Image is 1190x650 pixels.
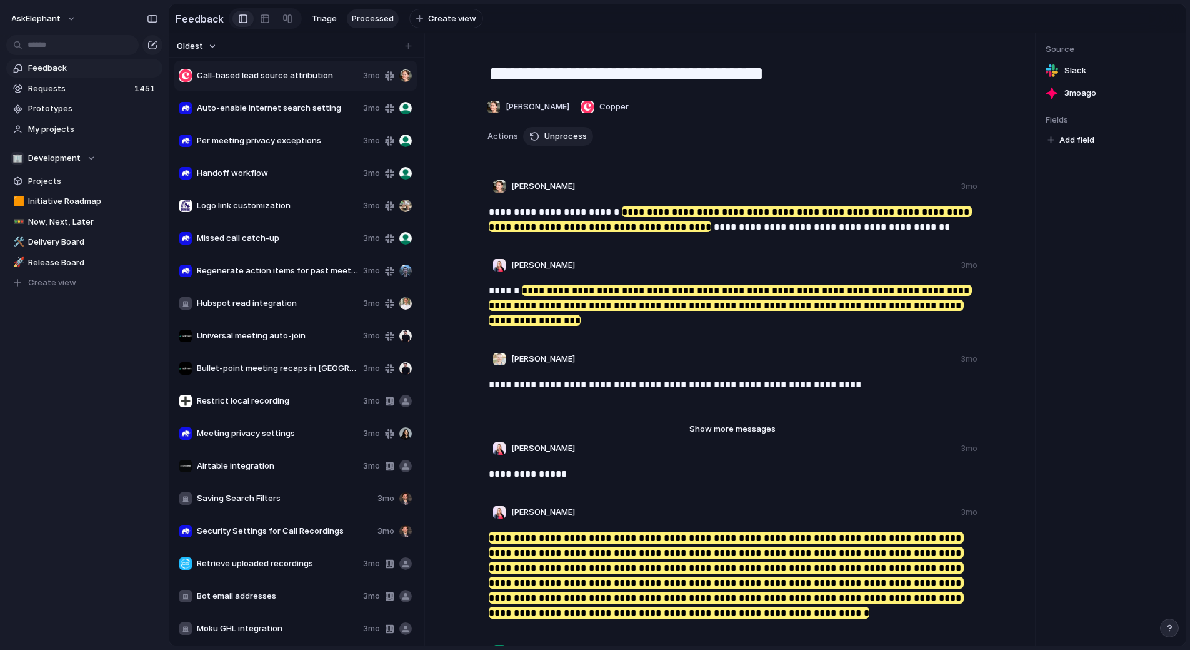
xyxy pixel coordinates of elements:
span: 3mo [363,427,380,440]
span: Now, Next, Later [28,216,158,228]
button: Show more messages [657,421,807,437]
div: 3mo [961,443,977,454]
div: 3mo [961,260,977,271]
span: Per meeting privacy exceptions [197,135,358,147]
span: Delivery Board [28,236,158,248]
a: Projects [6,172,162,191]
span: 3mo [377,525,394,537]
button: 🟧 [11,195,24,208]
span: Show more messages [689,423,776,435]
button: Create view [6,273,162,292]
button: 🚀 [11,256,24,269]
span: 3mo [363,102,380,114]
span: Fields [1046,114,1176,126]
span: Processed [352,13,394,25]
span: Saving Search Filters [197,492,372,505]
button: Unprocess [523,127,593,146]
button: Copper [577,97,632,117]
span: 3mo [363,232,380,245]
span: 3mo [363,395,380,407]
span: 3mo [363,330,380,342]
button: 🛠️ [11,236,24,248]
div: 3mo [961,181,977,192]
div: 🚀 [13,255,22,270]
span: 3mo [363,200,380,212]
span: Source [1046,43,1176,56]
span: My projects [28,123,158,136]
span: 3mo [363,590,380,602]
span: Slack [1064,64,1086,77]
span: 3mo [363,69,380,82]
a: 🟧Initiative Roadmap [6,192,162,211]
span: 3mo [363,265,380,277]
span: Call-based lead source attribution [197,69,358,82]
button: Oldest [175,38,219,54]
a: Requests1451 [6,79,162,98]
div: 🚥 [13,215,22,229]
span: Restrict local recording [197,395,358,407]
span: [PERSON_NAME] [511,442,575,455]
span: Meeting privacy settings [197,427,358,440]
span: 1451 [134,83,157,95]
span: Create view [28,277,76,289]
span: Bot email addresses [197,590,358,602]
span: Create view [428,13,476,25]
span: Regenerate action items for past meetings [197,265,358,277]
span: 3mo [363,557,380,570]
span: 3mo [363,297,380,310]
span: [PERSON_NAME] [506,101,569,113]
span: 3mo [363,362,380,375]
span: 3mo [363,135,380,147]
div: 🏢 [11,152,24,165]
span: Handoff workflow [197,167,358,180]
span: Logo link customization [197,200,358,212]
span: Feedback [28,62,158,74]
a: 🚀Release Board [6,253,162,272]
span: Prototypes [28,103,158,115]
span: AskElephant [11,13,61,25]
button: 🏢Development [6,149,162,168]
span: Add field [1059,134,1094,146]
span: Security Settings for Call Recordings [197,525,372,537]
div: 🟧 [13,195,22,209]
span: [PERSON_NAME] [511,353,575,365]
span: [PERSON_NAME] [511,259,575,272]
span: Development [28,152,81,165]
span: Bullet-point meeting recaps in [GEOGRAPHIC_DATA] [197,362,358,375]
span: [PERSON_NAME] [511,506,575,519]
button: 🚥 [11,216,24,228]
div: 3mo [961,353,977,365]
span: Projects [28,175,158,188]
div: 🛠️Delivery Board [6,233,162,251]
span: Retrieve uploaded recordings [197,557,358,570]
a: 🚥Now, Next, Later [6,213,162,231]
div: 🛠️ [13,235,22,250]
span: Unprocess [544,130,587,143]
span: Release Board [28,256,158,269]
span: Triage [312,13,337,25]
button: [PERSON_NAME] [484,97,572,117]
a: My projects [6,120,162,139]
span: Oldest [177,40,203,53]
a: Feedback [6,59,162,78]
span: 3mo [363,167,380,180]
span: Moku GHL integration [197,622,358,635]
span: Requests [28,83,131,95]
span: Universal meeting auto-join [197,330,358,342]
span: 3mo ago [1064,87,1096,99]
span: Initiative Roadmap [28,195,158,208]
span: Copper [599,101,629,113]
a: Slack [1046,62,1176,79]
span: Missed call catch-up [197,232,358,245]
a: Triage [307,9,342,28]
span: 3mo [363,622,380,635]
button: Add field [1046,132,1096,148]
span: 3mo [363,460,380,472]
button: AskElephant [6,9,82,29]
button: Create view [409,9,483,29]
span: Actions [487,130,518,143]
span: [PERSON_NAME] [511,180,575,193]
a: Processed [347,9,399,28]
